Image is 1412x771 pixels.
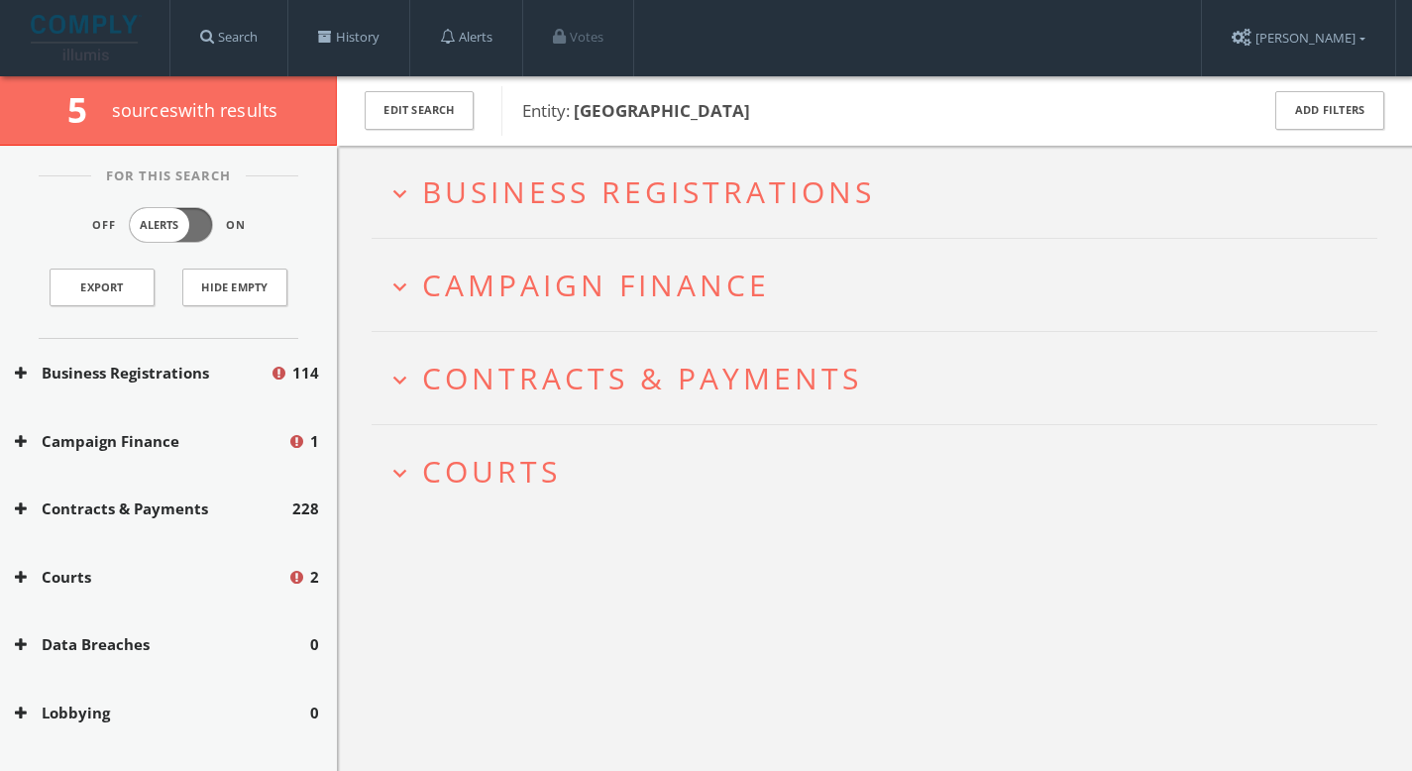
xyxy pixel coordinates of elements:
[386,180,413,207] i: expand_more
[31,15,142,60] img: illumis
[386,175,1377,208] button: expand_moreBusiness Registrations
[1275,91,1384,130] button: Add Filters
[15,633,310,656] button: Data Breaches
[365,91,474,130] button: Edit Search
[574,99,750,122] b: [GEOGRAPHIC_DATA]
[292,497,319,520] span: 228
[15,497,292,520] button: Contracts & Payments
[50,269,155,306] a: Export
[15,566,287,589] button: Courts
[310,633,319,656] span: 0
[422,265,770,305] span: Campaign Finance
[386,269,1377,301] button: expand_moreCampaign Finance
[386,367,413,393] i: expand_more
[310,702,319,724] span: 0
[15,430,287,453] button: Campaign Finance
[386,460,413,487] i: expand_more
[522,99,750,122] span: Entity:
[15,702,310,724] button: Lobbying
[92,217,116,234] span: Off
[67,86,104,133] span: 5
[386,455,1377,488] button: expand_moreCourts
[226,217,246,234] span: On
[422,451,561,492] span: Courts
[386,274,413,300] i: expand_more
[91,166,246,186] span: For This Search
[386,362,1377,394] button: expand_moreContracts & Payments
[422,171,875,212] span: Business Registrations
[15,362,270,385] button: Business Registrations
[422,358,862,398] span: Contracts & Payments
[292,362,319,385] span: 114
[310,566,319,589] span: 2
[310,430,319,453] span: 1
[182,269,287,306] button: Hide Empty
[112,98,278,122] span: source s with results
